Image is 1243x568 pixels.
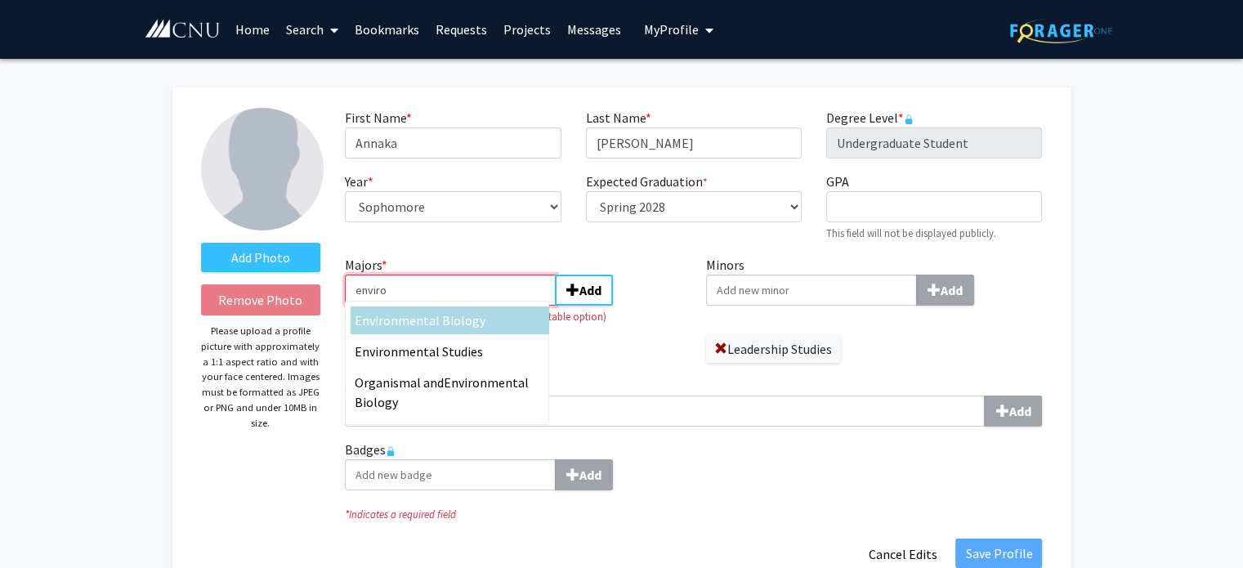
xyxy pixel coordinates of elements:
label: Year [345,172,373,191]
svg: This information is provided and automatically updated by Christopher Newport University and is n... [904,114,914,124]
label: Leadership Studies [706,335,840,363]
label: GPA [826,172,849,191]
b: Add [1008,403,1031,419]
span: nmental Biology [391,312,485,329]
b: Add [579,467,601,483]
button: Minors [916,275,974,306]
button: Badges [555,459,613,490]
label: Degree Level [826,108,914,127]
label: Majors [345,255,682,306]
label: Minors [706,255,1043,306]
i: Indicates a required field [345,507,1042,522]
span: Enviro [355,343,391,360]
img: ForagerOne Logo [1010,18,1112,43]
span: Enviro [444,374,480,391]
input: BadgesAdd [345,459,556,490]
label: Expected Graduation [586,172,708,191]
button: Save Profile [955,539,1042,568]
a: Search [278,1,347,58]
img: Profile Picture [201,108,324,230]
a: Projects [495,1,559,58]
b: Add [579,282,601,298]
button: Majors*Environmental BiologyEnvironmental StudiesOrganismal andEnvironmental Biology [555,275,613,306]
label: AddProfile Picture [201,243,321,272]
a: Bookmarks [347,1,427,58]
label: Last Name [586,108,651,127]
button: Remove Photo [201,284,321,315]
b: Add [941,282,963,298]
span: My Profile [644,21,699,38]
a: Home [227,1,278,58]
label: Skills [345,376,1042,427]
small: This field will not be displayed publicly. [826,226,996,239]
a: Messages [559,1,629,58]
label: First Name [345,108,412,127]
a: Requests [427,1,495,58]
label: Badges [345,440,1042,490]
input: Majors*Environmental BiologyEnvironmental StudiesOrganismal andEnvironmental BiologyAdd [345,275,556,306]
span: nmental Studies [391,343,483,360]
input: SkillsAdd [345,396,985,427]
img: Christopher Newport University Logo [144,19,221,39]
span: Organismal and [355,374,444,391]
iframe: Chat [12,494,69,556]
p: Please upload a profile picture with approximately a 1:1 aspect ratio and with your face centered... [201,324,321,431]
span: Enviro [355,312,391,329]
button: Skills [984,396,1042,427]
input: MinorsAdd [706,275,917,306]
